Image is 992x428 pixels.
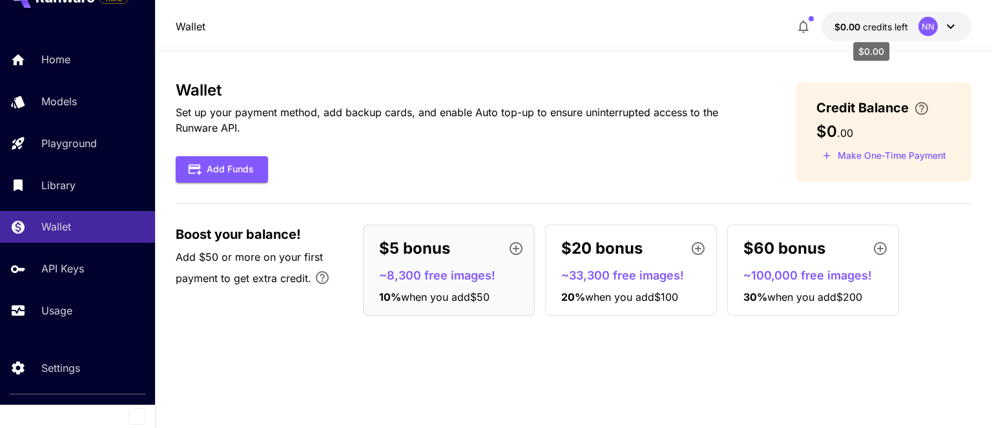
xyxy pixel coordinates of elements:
[176,19,205,34] nav: breadcrumb
[561,290,585,303] span: 20 %
[401,290,490,303] span: when you add $50
[816,98,909,117] span: Credit Balance
[41,219,71,234] p: Wallet
[41,261,84,276] p: API Keys
[853,42,889,61] div: $0.00
[863,21,908,32] span: credits left
[176,156,268,183] button: Add Funds
[743,267,893,284] p: ~100,000 free images!
[816,122,837,141] span: $0
[821,12,971,41] button: $0.00NN
[41,178,76,193] p: Library
[41,303,72,318] p: Usage
[176,225,301,244] span: Boost your balance!
[129,408,145,425] button: Collapse sidebar
[379,237,450,260] p: $5 bonus
[41,94,77,109] p: Models
[309,265,335,290] button: Bonus applies only to your first payment, up to 30% on the first $1,000.
[837,127,853,139] span: . 00
[176,250,323,285] span: Add $50 or more on your first payment to get extra credit.
[816,146,952,166] button: Make a one-time, non-recurring payment
[41,360,80,376] p: Settings
[41,52,70,67] p: Home
[834,20,908,34] div: $0.00
[379,290,401,303] span: 10 %
[918,17,938,36] div: NN
[138,405,155,428] div: Collapse sidebar
[176,105,754,136] p: Set up your payment method, add backup cards, and enable Auto top-up to ensure uninterrupted acce...
[909,101,935,116] button: Enter your card details and choose an Auto top-up amount to avoid service interruptions. We'll au...
[743,237,825,260] p: $60 bonus
[561,237,643,260] p: $20 bonus
[767,290,862,303] span: when you add $200
[585,290,678,303] span: when you add $100
[379,267,529,284] p: ~8,300 free images!
[41,136,97,151] p: Playground
[561,267,711,284] p: ~33,300 free images!
[176,81,754,99] h3: Wallet
[743,290,767,303] span: 30 %
[834,21,863,32] span: $0.00
[176,19,205,34] a: Wallet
